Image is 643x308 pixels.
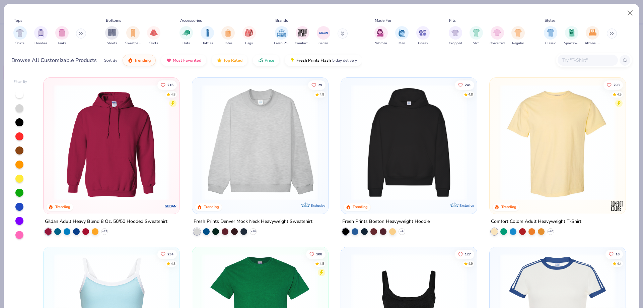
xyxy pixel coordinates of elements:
[319,261,324,266] div: 4.8
[544,26,557,46] button: filter button
[465,252,471,256] span: 127
[242,26,256,46] button: filter button
[316,252,322,256] span: 108
[150,29,158,37] img: Skirts Image
[616,252,620,256] span: 16
[318,41,328,46] span: Gildan
[470,26,483,46] button: filter button
[224,41,232,46] span: Totes
[318,28,329,38] img: Gildan Image
[223,58,242,63] span: Top Rated
[547,29,555,37] img: Classic Image
[55,26,69,46] button: filter button
[585,26,600,46] button: filter button
[562,56,613,64] input: Try "T-Shirt"
[168,83,174,86] span: 216
[253,55,279,66] button: Price
[624,7,637,19] button: Close
[375,17,391,23] div: Made For
[16,29,24,37] img: Shirts Image
[149,41,158,46] span: Skirts
[399,41,405,46] span: Men
[194,218,312,226] div: Fresh Prints Denver Mock Neck Heavyweight Sweatshirt
[511,26,525,46] div: filter for Regular
[166,58,171,63] img: most_fav.gif
[183,29,190,37] img: Hats Image
[545,41,556,46] span: Classic
[147,26,160,46] button: filter button
[468,92,473,97] div: 4.8
[50,84,173,200] img: 01756b78-01f6-4cc6-8d8a-3c30c1a0c8ac
[585,41,600,46] span: Athleisure
[490,41,505,46] span: Oversized
[102,230,107,234] span: + 37
[545,17,556,23] div: Styles
[274,41,289,46] span: Fresh Prints
[180,17,202,23] div: Accessories
[308,80,326,89] button: Like
[224,29,232,37] img: Totes Image
[217,58,222,63] img: TopRated.gif
[168,252,174,256] span: 234
[295,26,310,46] button: filter button
[164,199,177,213] img: Gildan logo
[201,26,214,46] button: filter button
[321,84,444,200] img: a90f7c54-8796-4cb2-9d6e-4e9644cfe0fe
[465,83,471,86] span: 241
[449,26,462,46] div: filter for Cropped
[11,56,97,64] div: Browse All Customizable Products
[158,80,177,89] button: Like
[171,92,176,97] div: 4.8
[400,230,404,234] span: + 9
[470,26,483,46] div: filter for Slim
[125,26,141,46] button: filter button
[297,28,307,38] img: Comfort Colors Image
[55,26,69,46] div: filter for Tanks
[221,26,235,46] div: filter for Totes
[342,218,430,226] div: Fresh Prints Boston Heavyweight Hoodie
[377,29,385,37] img: Women Image
[274,26,289,46] div: filter for Fresh Prints
[395,26,409,46] button: filter button
[416,26,430,46] button: filter button
[125,26,141,46] div: filter for Sweatpants
[13,26,27,46] button: filter button
[455,249,474,259] button: Like
[134,58,151,63] span: Trending
[277,28,287,38] img: Fresh Prints Image
[104,57,117,63] div: Sort By
[490,26,505,46] div: filter for Oversized
[37,29,45,37] img: Hoodies Image
[605,249,623,259] button: Like
[212,55,247,66] button: Top Rated
[199,84,321,200] img: f5d85501-0dbb-4ee4-b115-c08fa3845d83
[285,55,362,66] button: Fresh Prints Flash5 day delivery
[395,26,409,46] div: filter for Men
[180,26,193,46] button: filter button
[58,41,66,46] span: Tanks
[15,41,24,46] span: Shirts
[128,58,133,63] img: trending.gif
[311,203,325,208] span: Exclusive
[493,29,501,37] img: Oversized Image
[161,55,206,66] button: Most Favorited
[147,26,160,46] div: filter for Skirts
[306,249,326,259] button: Like
[171,261,176,266] div: 4.8
[180,26,193,46] div: filter for Hats
[242,26,256,46] div: filter for Bags
[416,26,430,46] div: filter for Unisex
[511,26,525,46] button: filter button
[106,17,121,23] div: Bottoms
[34,26,48,46] button: filter button
[491,218,581,226] div: Comfort Colors Adult Heavyweight T-Shirt
[455,80,474,89] button: Like
[105,26,119,46] button: filter button
[332,57,357,64] span: 5 day delivery
[449,26,462,46] button: filter button
[275,17,288,23] div: Brands
[564,26,579,46] button: filter button
[295,26,310,46] div: filter for Comfort Colors
[544,26,557,46] div: filter for Classic
[564,26,579,46] div: filter for Sportswear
